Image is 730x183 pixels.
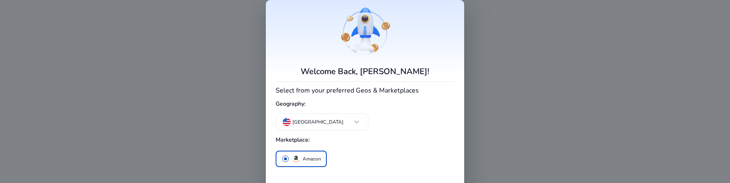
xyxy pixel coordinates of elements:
[352,117,362,127] span: keyboard_arrow_down
[291,154,301,164] img: amazon.svg
[276,133,454,147] h5: Marketplace:
[276,97,454,111] h5: Geography:
[292,118,344,126] p: [GEOGRAPHIC_DATA]
[283,118,291,126] img: us.svg
[281,155,290,163] span: radio_button_checked
[303,155,321,163] p: Amazon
